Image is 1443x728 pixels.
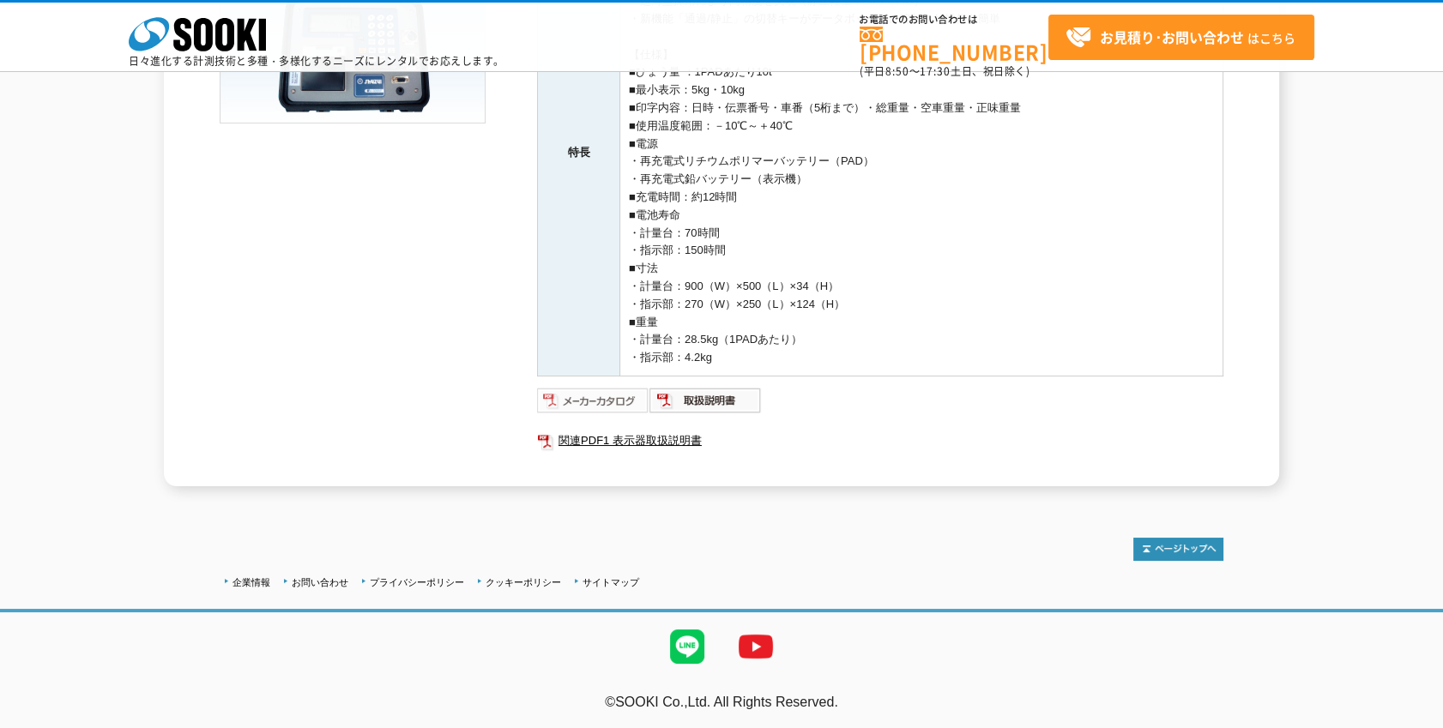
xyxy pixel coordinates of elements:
span: お電話でのお問い合わせは [860,15,1048,25]
p: 日々進化する計測技術と多種・多様化するニーズにレンタルでお応えします。 [129,56,504,66]
a: 取扱説明書 [649,398,762,411]
img: トップページへ [1133,538,1223,561]
a: 企業情報 [232,577,270,587]
a: サイトマップ [583,577,639,587]
a: クッキーポリシー [486,577,561,587]
strong: お見積り･お問い合わせ [1100,27,1244,47]
a: 関連PDF1 表示器取扱説明書 [537,430,1223,452]
a: お見積り･お問い合わせはこちら [1048,15,1314,60]
a: テストMail [1377,713,1443,727]
img: 取扱説明書 [649,387,762,414]
a: プライバシーポリシー [370,577,464,587]
img: メーカーカタログ [537,387,649,414]
span: 17:30 [920,63,951,79]
img: YouTube [721,612,790,681]
img: LINE [653,612,721,681]
a: [PHONE_NUMBER] [860,27,1048,62]
span: はこちら [1066,25,1295,51]
a: メーカーカタログ [537,398,649,411]
span: (平日 ～ 土日、祝日除く) [860,63,1029,79]
span: 8:50 [885,63,909,79]
a: お問い合わせ [292,577,348,587]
